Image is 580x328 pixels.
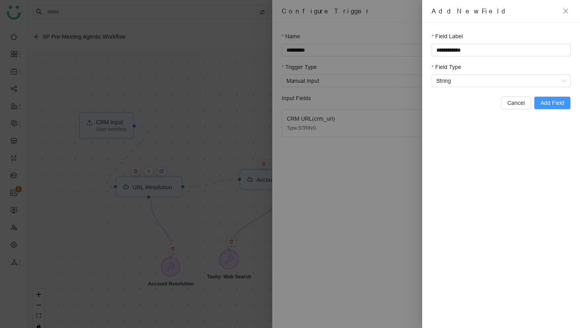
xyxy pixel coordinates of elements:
[432,32,463,41] label: Field Label
[501,97,531,109] button: Cancel
[432,6,557,16] div: Add New Field
[436,75,566,87] span: String
[541,99,564,107] span: Add Field
[561,6,571,16] button: Close
[563,8,569,14] span: close
[432,63,461,71] label: Field Type
[507,99,525,107] span: Cancel
[534,97,571,109] button: Add Field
